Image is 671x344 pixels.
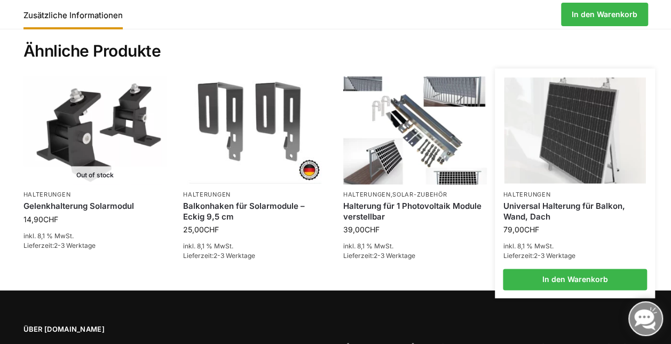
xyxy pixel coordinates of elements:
h2: Ähnliche Produkte [23,15,648,61]
p: , [343,191,487,199]
bdi: 79,00 [503,225,539,234]
p: inkl. 8,1 % MwSt. [343,241,487,251]
a: Solar-Zubehör [392,191,447,198]
bdi: 25,00 [183,225,219,234]
bdi: 14,90 [23,215,58,224]
span: 2-3 Werktage [214,252,255,260]
a: Balkonhaken für Solarmodule – Eckig 9,5 cm [183,201,327,222]
img: Halterung für 1 Photovoltaik Module verstellbar [343,76,487,184]
a: Halterungen [23,191,71,198]
p: inkl. 8,1 % MwSt. [183,241,327,251]
a: Universal Halterung für Balkon, Wand, Dach [503,201,647,222]
span: Über [DOMAIN_NAME] [23,324,325,335]
a: Halterungen [503,191,550,198]
a: In den Warenkorb legen: „Universal Halterung für Balkon, Wand, Dach“ [503,269,647,290]
img: Befestigung Solarpaneele [504,77,646,183]
span: Lieferzeit: [23,241,96,249]
span: CHF [43,215,58,224]
a: Halterung für 1 Photovoltaik Module verstellbar [343,201,487,222]
span: CHF [204,225,219,234]
span: Lieferzeit: [343,252,415,260]
span: 2-3 Werktage [533,252,575,260]
span: CHF [365,225,380,234]
span: Lieferzeit: [503,252,575,260]
span: Lieferzeit: [183,252,255,260]
img: Gelenkhalterung Solarmodul [23,76,168,184]
span: 2-3 Werktage [54,241,96,249]
span: 2-3 Werktage [374,252,415,260]
a: Gelenkhalterung Solarmodul [23,201,168,212]
bdi: 39,00 [343,225,380,234]
a: Halterungen [343,191,391,198]
p: inkl. 8,1 % MwSt. [503,241,647,251]
p: inkl. 8,1 % MwSt. [23,231,168,241]
img: Balkonhaken eckig [183,76,327,184]
span: CHF [524,225,539,234]
a: Halterungen [183,191,231,198]
a: Out of stockGelenkhalterung Solarmodul [23,76,168,184]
